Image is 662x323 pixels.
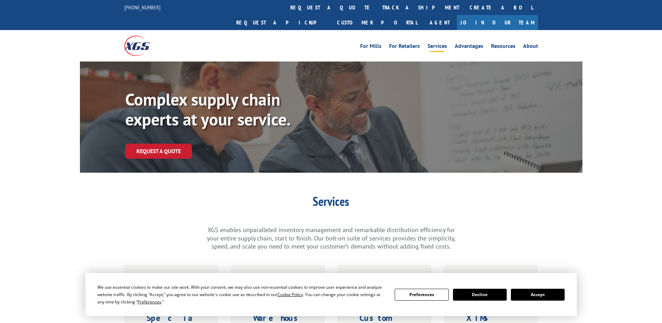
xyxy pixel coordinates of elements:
a: For Retailers [389,43,420,51]
a: Request a pickup [231,15,332,30]
a: Customer Portal [332,15,423,30]
p: Complex supply chain experts at your service. [125,89,335,130]
a: Agent [423,15,457,30]
a: For Mills [360,43,381,51]
h1: Services [206,195,457,211]
a: [PHONE_NUMBER] [124,4,161,11]
span: Preferences [137,299,161,305]
div: Cookie Consent Prompt [85,273,577,316]
button: Accept [511,289,565,301]
a: Resources [491,43,515,51]
a: About [523,43,538,51]
span: Cookie Policy [277,292,303,297]
p: XGS enables unparalleled inventory management and remarkable distribution efficiency for your ent... [206,226,457,251]
a: Advantages [455,43,483,51]
a: Request a Quote [125,144,192,159]
a: Join Our Team [457,15,538,30]
a: Services [427,43,447,51]
button: Decline [453,289,507,301]
button: Preferences [395,289,448,301]
div: We use essential cookies to make our site work. With your consent, we may also use non-essential ... [97,283,386,306]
